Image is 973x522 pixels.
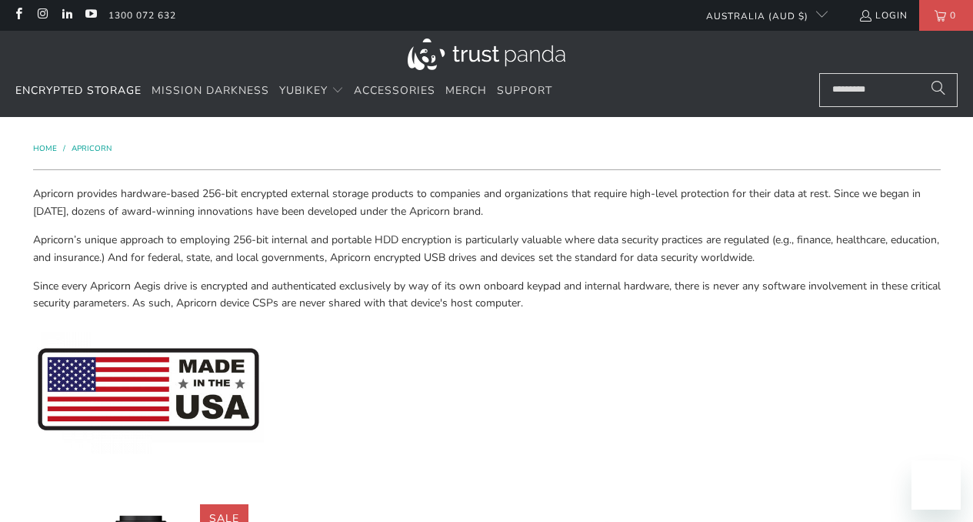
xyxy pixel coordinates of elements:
[497,83,552,98] span: Support
[84,9,97,22] a: Trust Panda Australia on YouTube
[858,7,908,24] a: Login
[33,143,59,154] a: Home
[33,279,941,310] span: Since every Apricorn Aegis drive is encrypted and authenticated exclusively by way of its own onb...
[35,9,48,22] a: Trust Panda Australia on Instagram
[15,73,552,109] nav: Translation missing: en.navigation.header.main_nav
[445,73,487,109] a: Merch
[108,7,176,24] a: 1300 072 632
[33,233,939,264] span: Apricorn’s unique approach to employing 256-bit internal and portable HDD encryption is particula...
[152,73,269,109] a: Mission Darkness
[919,73,958,107] button: Search
[354,83,435,98] span: Accessories
[408,38,565,70] img: Trust Panda Australia
[152,83,269,98] span: Mission Darkness
[279,73,344,109] summary: YubiKey
[63,143,65,154] span: /
[12,9,25,22] a: Trust Panda Australia on Facebook
[33,186,921,218] span: Apricorn provides hardware-based 256-bit encrypted external storage products to companies and org...
[60,9,73,22] a: Trust Panda Australia on LinkedIn
[279,83,328,98] span: YubiKey
[497,73,552,109] a: Support
[819,73,958,107] input: Search...
[33,143,57,154] span: Home
[911,460,961,510] iframe: Button to launch messaging window
[72,143,112,154] a: Apricorn
[15,73,142,109] a: Encrypted Storage
[15,83,142,98] span: Encrypted Storage
[445,83,487,98] span: Merch
[354,73,435,109] a: Accessories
